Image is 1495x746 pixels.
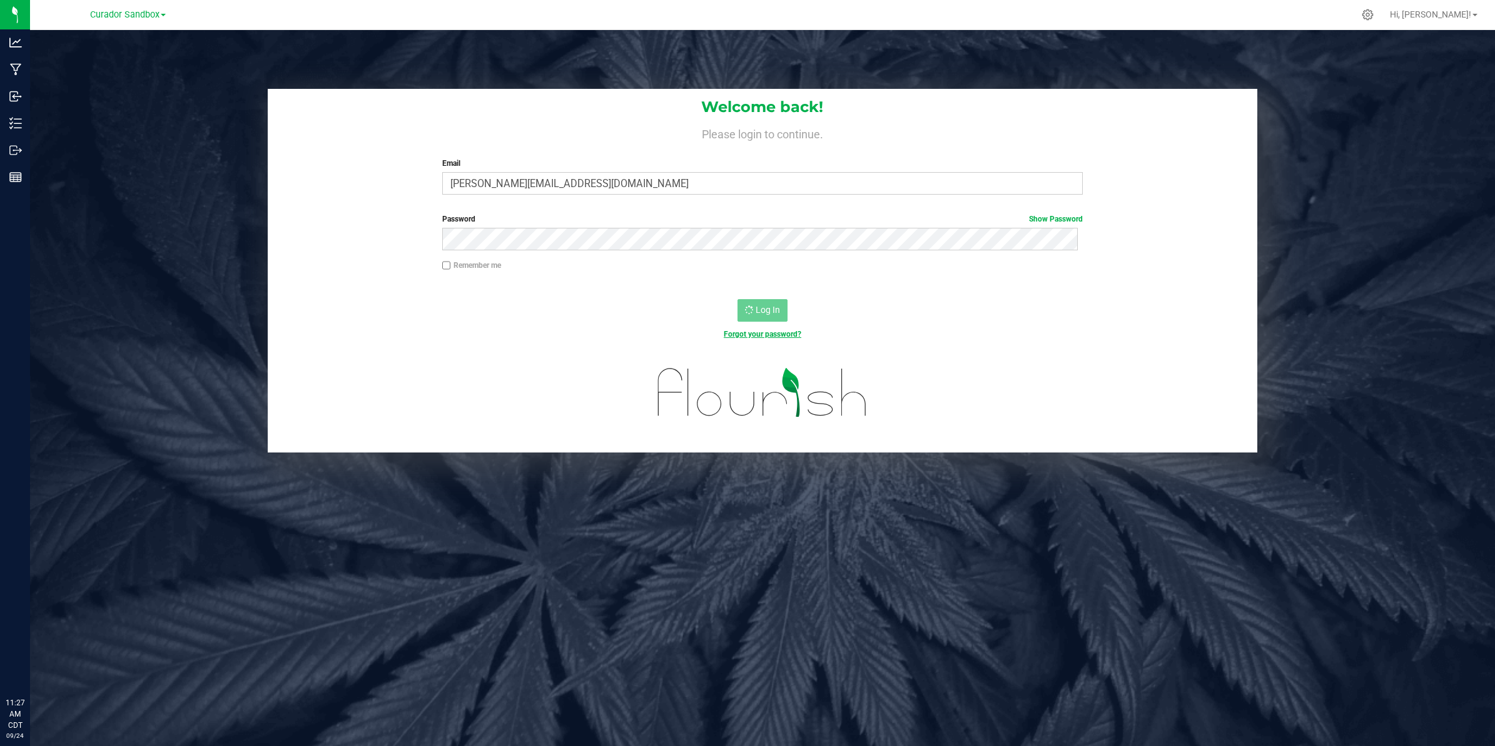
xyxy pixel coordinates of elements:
input: Remember me [442,261,451,270]
inline-svg: Manufacturing [9,63,22,76]
div: Manage settings [1360,9,1376,21]
inline-svg: Analytics [9,36,22,49]
inline-svg: Inventory [9,117,22,130]
span: Curador Sandbox [90,9,160,20]
p: 09/24 [6,731,24,740]
iframe: Resource center [13,646,50,683]
a: Show Password [1029,215,1083,223]
label: Email [442,158,1083,169]
label: Remember me [442,260,501,271]
p: 11:27 AM CDT [6,697,24,731]
inline-svg: Reports [9,171,22,183]
button: Log In [737,299,788,322]
h4: Please login to continue. [268,125,1257,140]
inline-svg: Outbound [9,144,22,156]
inline-svg: Inbound [9,90,22,103]
a: Forgot your password? [724,330,801,339]
img: flourish_logo.svg [639,353,886,432]
iframe: Resource center unread badge [37,644,52,659]
h1: Welcome back! [268,99,1257,115]
span: Hi, [PERSON_NAME]! [1390,9,1471,19]
span: Password [442,215,475,223]
span: Log In [756,305,780,315]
